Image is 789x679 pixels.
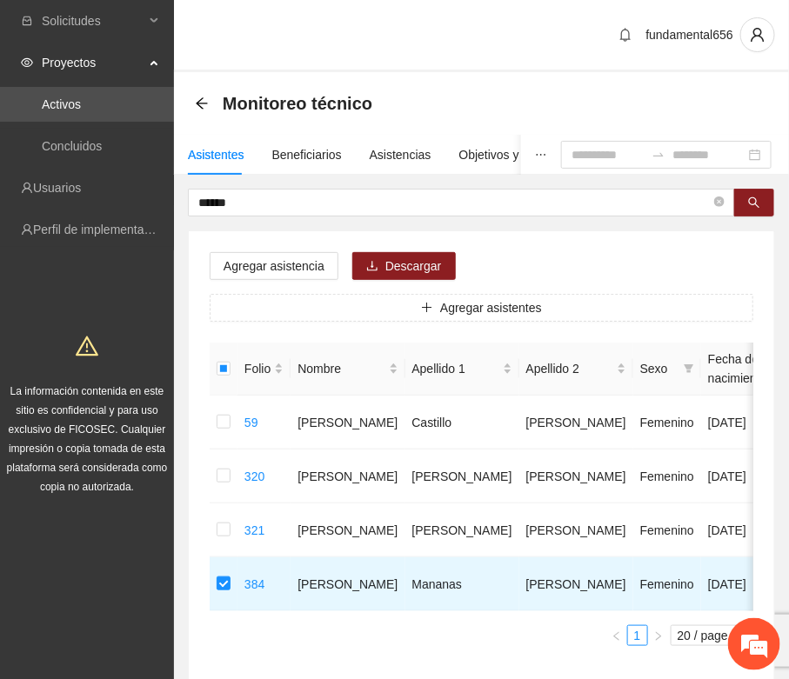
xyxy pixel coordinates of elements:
[244,359,271,378] span: Folio
[612,631,622,642] span: left
[701,343,774,396] th: Fecha de nacimiento
[633,557,701,611] td: Femenino
[244,416,258,429] a: 59
[352,252,456,280] button: downloadDescargar
[210,252,338,280] button: Agregar asistencia
[21,15,33,27] span: inbox
[646,28,733,42] span: fundamental656
[701,396,774,449] td: [DATE]
[519,449,633,503] td: [PERSON_NAME]
[734,189,774,216] button: search
[210,294,753,322] button: plusAgregar asistentes
[244,577,264,591] a: 384
[76,335,98,357] span: warning
[223,90,372,117] span: Monitoreo técnico
[633,503,701,557] td: Femenino
[195,97,209,111] div: Back
[612,21,639,49] button: bell
[535,149,547,161] span: ellipsis
[195,97,209,110] span: arrow-left
[671,625,753,646] div: Page Size
[298,359,384,378] span: Nombre
[42,139,102,153] a: Concluidos
[291,557,405,611] td: [PERSON_NAME]
[90,89,292,111] div: Chatee con nosotros ahora
[748,196,760,210] span: search
[101,232,240,408] span: Estamos en línea.
[519,503,633,557] td: [PERSON_NAME]
[385,256,442,276] span: Descargar
[272,145,342,164] div: Beneficiarios
[519,396,633,449] td: [PERSON_NAME]
[633,396,701,449] td: Femenino
[521,135,561,175] button: ellipsis
[606,625,627,646] button: left
[188,145,244,164] div: Asistentes
[42,97,81,111] a: Activos
[741,27,774,43] span: user
[701,503,774,557] td: [DATE]
[285,9,327,50] div: Minimizar ventana de chat en vivo
[244,469,264,483] a: 320
[405,449,519,503] td: [PERSON_NAME]
[612,28,639,42] span: bell
[714,196,725,207] span: close-circle
[366,260,378,274] span: download
[9,475,331,536] textarea: Escriba su mensaje y pulse “Intro”
[244,523,264,537] a: 321
[237,343,291,396] th: Folio
[628,626,647,645] a: 1
[678,626,746,645] span: 20 / page
[701,449,774,503] td: [DATE]
[684,363,694,374] span: filter
[370,145,431,164] div: Asistencias
[412,359,499,378] span: Apellido 1
[648,625,669,646] button: right
[652,148,665,162] span: to
[440,298,542,317] span: Agregar asistentes
[606,625,627,646] li: Previous Page
[33,223,169,236] a: Perfil de implementadora
[21,57,33,69] span: eye
[291,503,405,557] td: [PERSON_NAME]
[291,396,405,449] td: [PERSON_NAME]
[714,195,725,211] span: close-circle
[680,356,698,382] span: filter
[291,449,405,503] td: [PERSON_NAME]
[519,343,633,396] th: Apellido 2
[652,148,665,162] span: swap-right
[648,625,669,646] li: Next Page
[627,625,648,646] li: 1
[291,343,405,396] th: Nombre
[519,557,633,611] td: [PERSON_NAME]
[42,3,144,38] span: Solicitudes
[740,17,775,52] button: user
[526,359,613,378] span: Apellido 2
[405,396,519,449] td: Castillo
[224,256,324,276] span: Agregar asistencia
[459,145,584,164] div: Objetivos y actividades
[640,359,677,378] span: Sexo
[7,385,168,493] span: La información contenida en este sitio es confidencial y para uso exclusivo de FICOSEC. Cualquier...
[653,631,664,642] span: right
[405,343,519,396] th: Apellido 1
[42,45,144,80] span: Proyectos
[701,557,774,611] td: [DATE]
[405,503,519,557] td: [PERSON_NAME]
[421,302,433,316] span: plus
[405,557,519,611] td: Mananas
[33,181,81,195] a: Usuarios
[633,449,701,503] td: Femenino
